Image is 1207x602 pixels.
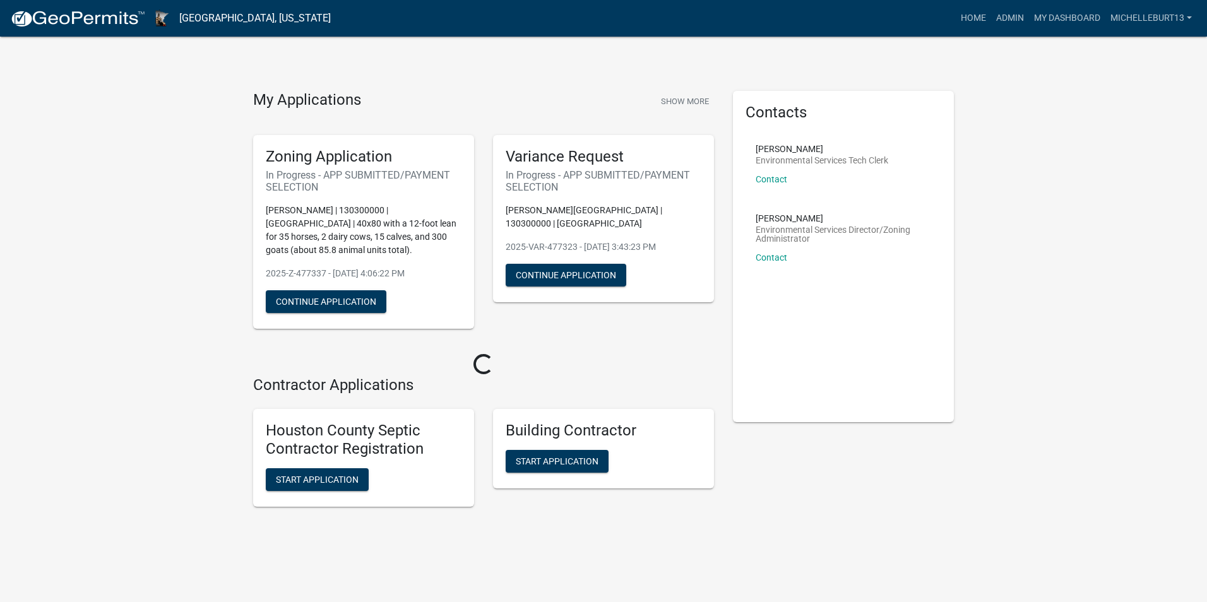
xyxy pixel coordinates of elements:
p: Environmental Services Director/Zoning Administrator [756,225,931,243]
button: Continue Application [506,264,626,286]
a: Contact [756,174,787,184]
p: Environmental Services Tech Clerk [756,156,888,165]
wm-workflow-list-section: Contractor Applications [253,376,714,517]
button: Start Application [506,450,609,473]
p: [PERSON_NAME] [756,145,888,153]
h5: Variance Request [506,148,701,166]
a: Contact [756,252,787,263]
a: Admin [991,6,1029,30]
p: 2025-VAR-477323 - [DATE] 3:43:23 PM [506,240,701,254]
button: Start Application [266,468,369,491]
img: Houston County, Minnesota [155,9,169,27]
p: [PERSON_NAME][GEOGRAPHIC_DATA] | 130300000 | [GEOGRAPHIC_DATA] [506,204,701,230]
h5: Zoning Application [266,148,461,166]
h5: Building Contractor [506,422,701,440]
h5: Houston County Septic Contractor Registration [266,422,461,458]
span: Start Application [276,475,359,485]
h4: My Applications [253,91,361,110]
h5: Contacts [746,103,941,122]
span: Start Application [516,456,598,466]
h4: Contractor Applications [253,376,714,394]
a: [GEOGRAPHIC_DATA], [US_STATE] [179,8,331,29]
a: Home [956,6,991,30]
p: 2025-Z-477337 - [DATE] 4:06:22 PM [266,267,461,280]
button: Show More [656,91,714,112]
a: My Dashboard [1029,6,1105,30]
p: [PERSON_NAME] | 130300000 | [GEOGRAPHIC_DATA] | 40x80 with a 12-foot lean for 35 horses, 2 dairy ... [266,204,461,257]
h6: In Progress - APP SUBMITTED/PAYMENT SELECTION [506,169,701,193]
h6: In Progress - APP SUBMITTED/PAYMENT SELECTION [266,169,461,193]
p: [PERSON_NAME] [756,214,931,223]
a: michelleburt13 [1105,6,1197,30]
button: Continue Application [266,290,386,313]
